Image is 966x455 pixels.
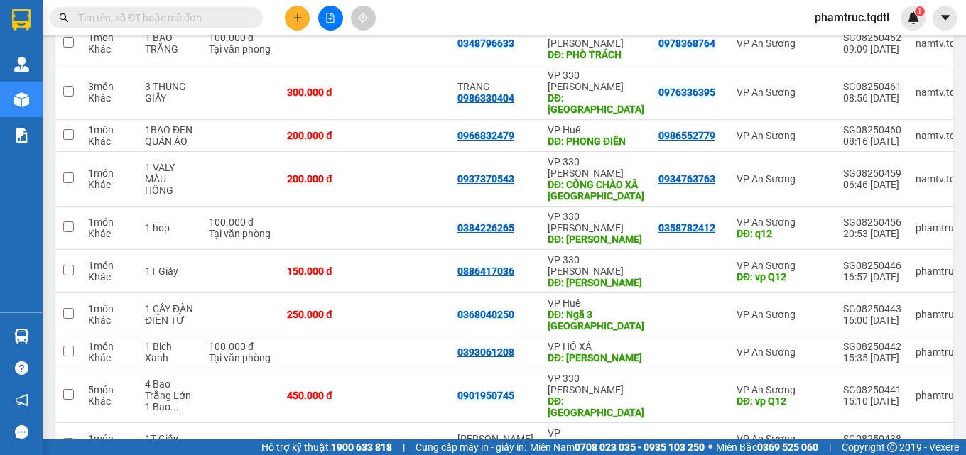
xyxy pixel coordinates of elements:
div: Khác [88,271,131,283]
div: VP An Sương [737,384,829,395]
span: plus [293,13,303,23]
div: VP 330 [PERSON_NAME] [548,26,644,49]
div: SG08250461 [843,81,901,92]
div: 1 VALY MÀU HỒNG [145,162,195,196]
div: 100.000 đ [209,32,273,43]
div: VP An Sương [737,216,829,228]
div: Thạch [457,433,533,444]
strong: 1900 633 818 [331,442,392,453]
div: 0384226265 [457,222,514,234]
div: 0937370543 [457,173,514,185]
div: Khác [88,228,131,239]
span: ... [170,401,179,412]
div: DĐ: vp Q12 [737,271,829,283]
div: Khác [88,352,131,363]
span: caret-down [939,11,952,24]
div: 200.000 đ [287,130,358,141]
span: Cung cấp máy in - giấy in: [416,439,526,455]
div: SG08250456 [843,216,901,228]
div: VP 330 [PERSON_NAME] [548,373,644,395]
div: SG08250459 [843,168,901,179]
strong: 0369 525 060 [757,442,818,453]
div: 0393061208 [457,346,514,358]
div: 06:46 [DATE] [843,179,901,190]
button: plus [285,6,310,31]
div: SG08250442 [843,341,901,352]
div: 1 món [88,168,131,179]
div: VP An Sương [737,130,829,141]
div: SG08250446 [843,260,901,271]
div: Tại văn phòng [209,43,273,55]
span: Miền Nam [530,439,705,455]
div: 5 món [88,384,131,395]
div: DĐ: PHONG ĐIỀN [548,136,644,147]
div: 0986552779 [658,130,715,141]
div: 0976336395 [658,87,715,98]
img: logo-vxr [12,9,31,31]
span: notification [15,393,28,407]
div: Tại văn phòng [209,228,273,239]
div: 15:10 [DATE] [843,395,901,407]
div: 1 hop [145,222,195,234]
div: SG08250462 [843,32,901,43]
div: 4 Bao Trắng Lớn 1 Bao Trắng Nhỏ [145,378,195,412]
div: 1BAO ĐEN QUẦN ÁO [145,124,195,147]
sup: 1 [915,6,925,16]
div: 20:53 [DATE] [843,228,901,239]
div: VP An Sương [737,433,829,444]
div: VP Huế [548,124,644,136]
strong: 0708 023 035 - 0935 103 250 [575,442,705,453]
img: warehouse-icon [14,57,29,72]
div: VP An Sương [737,260,829,271]
div: TRANG [457,81,533,92]
div: 15:35 [DATE] [843,352,901,363]
div: VP HỒ XÁ [548,341,644,352]
div: VP An Sương [737,87,829,98]
div: VP 330 [PERSON_NAME] [548,156,644,179]
div: 450.000 đ [287,390,358,401]
div: Khác [88,136,131,147]
img: warehouse-icon [14,329,29,344]
div: 0986330404 [457,92,514,104]
span: message [15,425,28,439]
div: VP An Sương [737,346,829,358]
div: 0886417036 [457,265,514,277]
span: | [403,439,405,455]
span: ⚪️ [708,444,712,450]
span: file-add [325,13,335,23]
div: 300.000 đ [287,87,358,98]
div: DĐ: CỔNG CHÀO XÃ TRUNG HẢI [548,179,644,202]
div: DĐ: PHÒ TRÁCH [548,49,644,60]
div: 1 món [88,260,131,271]
div: DĐ: Ngã 3 Phú Bài Huế [548,309,644,331]
div: 1 BAO TRẮNG [145,32,195,55]
button: aim [351,6,376,31]
div: Khác [88,43,131,55]
div: DĐ: q12 [737,228,829,239]
div: VP 330 [PERSON_NAME] [548,70,644,92]
div: DĐ: vp Q12 [737,395,829,407]
div: 300.000 đ [287,439,358,450]
div: 100.000 đ [209,216,273,228]
span: | [829,439,831,455]
div: 1 Bịch Xanh [145,341,195,363]
div: SG08250460 [843,124,901,136]
div: VP 330 [PERSON_NAME] [548,254,644,277]
div: VP Huế [548,297,644,309]
div: 3 món [88,81,131,92]
div: 1 món [88,303,131,314]
div: 08:56 [DATE] [843,92,901,104]
img: solution-icon [14,128,29,143]
div: 08:16 [DATE] [843,136,901,147]
button: file-add [318,6,343,31]
div: 09:09 [DATE] [843,43,901,55]
div: 250.000 đ [287,309,358,320]
span: copyright [887,442,897,452]
div: 1 CÂY ĐÀN ĐIỆN TỬ [145,303,195,326]
div: DĐ: PHAN RANG [548,234,644,245]
div: VP [GEOGRAPHIC_DATA] [548,427,644,450]
div: 16:00 [DATE] [843,314,901,326]
div: 200.000 đ [287,173,358,185]
div: DĐ: HÀ NỘI [548,92,644,115]
div: 0348796633 [457,38,514,49]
